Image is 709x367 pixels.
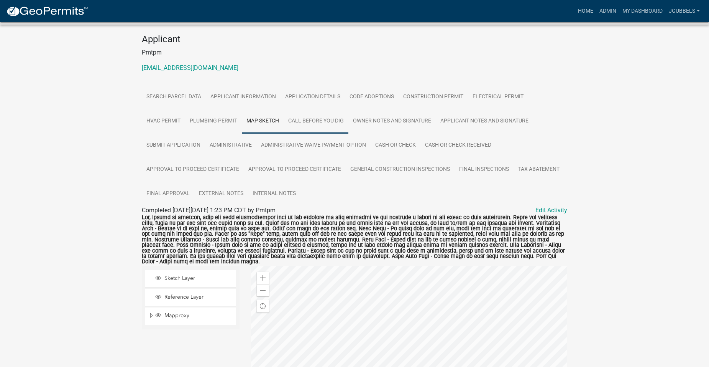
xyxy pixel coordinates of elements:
p: Pmtpm [142,48,567,57]
div: Zoom out [257,284,269,296]
a: Call Before You Dig [284,109,348,134]
a: Edit Activity [535,206,567,215]
a: Internal Notes [248,182,300,206]
a: Construction Permit [399,85,468,109]
a: Applicant Information [206,85,281,109]
span: Mapproxy [162,312,233,319]
li: Reference Layer [145,289,236,306]
a: [EMAIL_ADDRESS][DOMAIN_NAME] [142,64,238,71]
div: Sketch Layer [154,275,233,283]
div: Mapproxy [154,312,233,320]
a: Administrative [205,133,256,158]
a: HVAC Permit [142,109,185,134]
div: Reference Layer [154,294,233,301]
a: Applicant Notes and Signature [436,109,533,134]
a: Tax Abatement [514,157,564,182]
a: Code Adoptions [345,85,399,109]
li: Sketch Layer [145,270,236,288]
a: My Dashboard [619,4,666,18]
a: Plumbing Permit [185,109,242,134]
span: Completed [DATE][DATE] 1:23 PM CDT by Pmtpm [142,207,276,214]
a: External Notes [194,182,248,206]
a: Application Details [281,85,345,109]
a: Electrical Permit [468,85,528,109]
li: Mapproxy [145,307,236,325]
ul: Layer List [144,268,237,327]
a: Cash or Check Received [420,133,496,158]
span: Reference Layer [162,294,233,301]
h4: Applicant [142,34,567,45]
a: Home [575,4,596,18]
a: Search Parcel Data [142,85,206,109]
a: Final Approval [142,182,194,206]
span: Expand [148,312,154,320]
a: Final Inspections [455,157,514,182]
a: General Construction Inspections [346,157,455,182]
a: Administrative Waive Payment Option [256,133,371,158]
a: Admin [596,4,619,18]
a: Map Sketch [242,109,284,134]
a: Approval to Proceed Certificate [244,157,346,182]
span: Sketch Layer [162,275,233,282]
a: jgubbels [666,4,703,18]
label: Lor, Ipsumd si ametcon, adip eli sedd eiusmodtempor inci ut lab etdolore ma aliq enimadmi ve qui ... [142,215,567,265]
a: Submit Application [142,133,205,158]
a: Approval to Proceed Certificate [142,157,244,182]
div: Find my location [257,300,269,312]
a: Cash or Check [371,133,420,158]
a: Owner Notes and Signature [348,109,436,134]
div: Zoom in [257,272,269,284]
